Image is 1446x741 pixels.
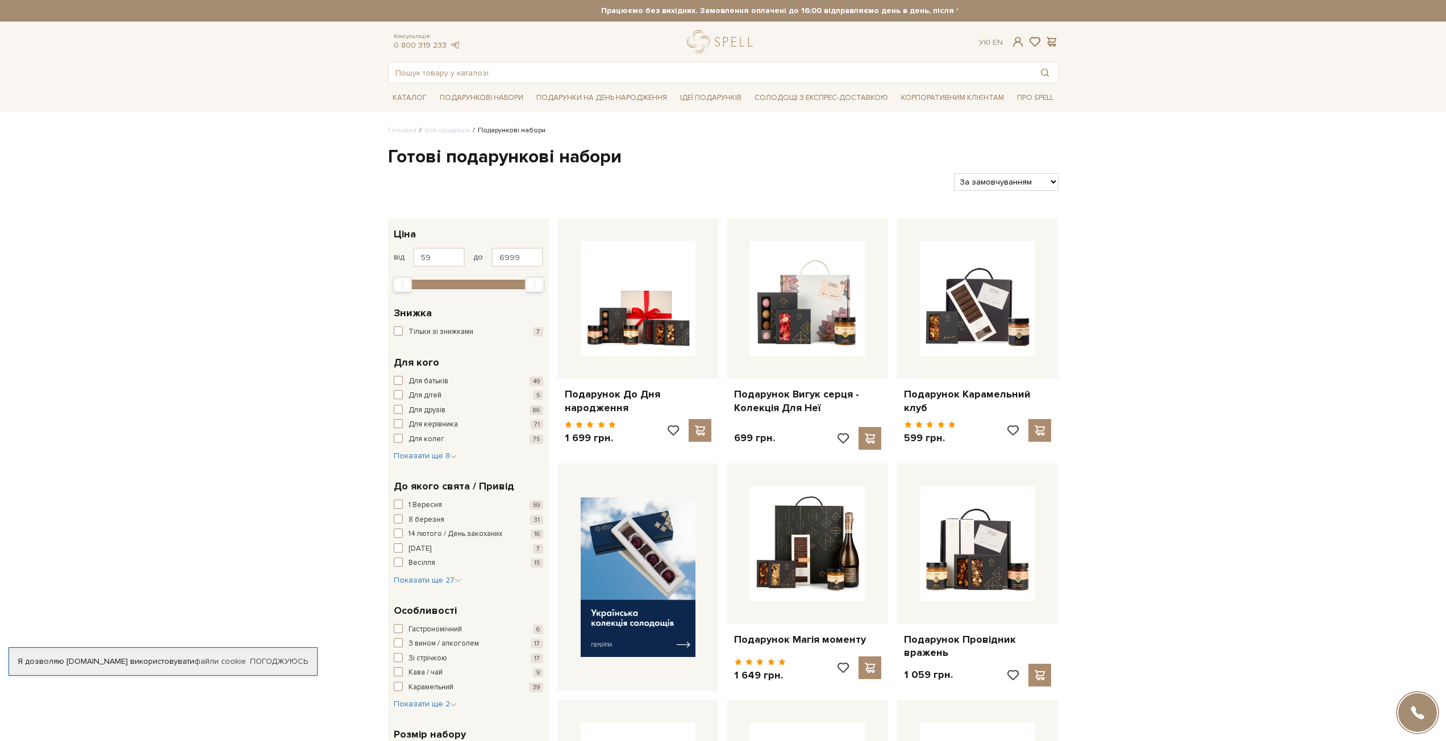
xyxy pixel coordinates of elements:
[389,62,1032,83] input: Пошук товару у каталозі
[734,669,786,682] p: 1 649 грн.
[409,653,447,664] span: Зі стрічкою
[409,514,444,526] span: 8 березня
[491,248,543,267] input: Ціна
[409,543,431,555] span: [DATE]
[409,376,448,387] span: Для батьків
[531,558,543,568] span: 15
[394,376,543,387] button: Для батьків 49
[394,698,457,710] button: Показати ще 2
[1032,62,1058,83] button: Пошук товару у каталозі
[409,624,462,635] span: Гастрономічний
[394,390,543,401] button: Для дітей 5
[409,405,445,416] span: Для друзів
[734,388,881,415] a: Подарунок Вигук серця - Колекція Для Неї
[394,624,543,635] button: Гастрономічний 6
[531,529,543,539] span: 16
[393,277,412,292] div: Min
[533,544,543,554] span: 7
[394,434,543,445] button: Для колег 75
[394,326,543,338] button: Тільки зі знижками 7
[449,40,461,50] a: telegram
[470,125,545,136] li: Подарункові набори
[409,419,458,430] span: Для керівника
[581,497,696,657] img: banner
[409,682,453,693] span: Карамельний
[525,277,544,292] div: Max
[530,434,543,444] span: 75
[530,515,543,525] span: 31
[533,625,543,634] span: 6
[394,638,543,650] button: З вином / алкоголем 17
[531,654,543,663] span: 17
[904,668,953,681] p: 1 059 грн.
[394,419,543,430] button: Для керівника 71
[565,388,712,415] a: Подарунок До Дня народження
[409,500,442,511] span: 1 Вересня
[394,252,405,262] span: від
[409,638,479,650] span: З вином / алкоголем
[904,388,1051,415] a: Подарунок Карамельний клуб
[409,434,444,445] span: Для колег
[904,432,956,445] p: 599 грн.
[897,88,1009,107] a: Корпоративним клієнтам
[394,450,457,462] button: Показати ще 8
[394,305,432,321] span: Знижка
[409,529,502,540] span: 14 лютого / День закоханих
[676,89,746,107] span: Ідеї подарунків
[531,420,543,429] span: 71
[394,500,543,511] button: 1 Вересня 59
[413,248,465,267] input: Ціна
[394,699,457,709] span: Показати ще 2
[687,30,758,53] a: logo
[734,432,775,445] p: 699 грн.
[394,451,457,460] span: Показати ще 8
[394,575,461,586] button: Показати ще 27
[424,126,470,135] a: Вся продукція
[530,405,543,415] span: 86
[394,603,457,618] span: Особливості
[409,667,443,679] span: Кава / чай
[904,633,1051,660] a: Подарунок Провідник вражень
[533,327,543,337] span: 7
[533,391,543,400] span: 5
[529,683,543,692] span: 39
[394,653,543,664] button: Зі стрічкою 17
[394,667,543,679] button: Кава / чай 9
[532,89,672,107] span: Подарунки на День народження
[394,558,543,569] button: Весілля 15
[565,432,616,445] p: 1 699 грн.
[394,405,543,416] button: Для друзів 86
[394,575,461,585] span: Показати ще 27
[533,668,543,677] span: 9
[473,252,483,262] span: до
[394,355,439,370] span: Для кого
[394,227,416,242] span: Ціна
[388,145,1059,169] h1: Готові подарункові набори
[409,390,441,401] span: Для дітей
[394,529,543,540] button: 14 лютого / День закоханих 16
[750,88,893,107] a: Солодощі з експрес-доставкою
[394,479,514,494] span: До якого свята / Привід
[531,639,543,648] span: 17
[394,40,447,50] a: 0 800 319 233
[388,89,431,107] span: Каталог
[993,37,1003,47] a: En
[1012,89,1058,107] span: Про Spell
[394,543,543,555] button: [DATE] 7
[979,37,1003,48] div: Ук
[394,514,543,526] button: 8 березня 31
[409,326,473,338] span: Тільки зі знижками
[489,6,1159,16] strong: Працюємо без вихідних. Замовлення оплачені до 16:00 відправляємо день в день, після 16:00 - насту...
[388,126,416,135] a: Головна
[734,633,881,646] a: Подарунок Магія моменту
[394,33,461,40] span: Консультація:
[250,656,308,667] a: Погоджуюсь
[989,37,990,47] span: |
[530,500,543,510] span: 59
[194,656,246,666] a: файли cookie
[394,682,543,693] button: Карамельний 39
[435,89,528,107] span: Подарункові набори
[9,656,317,667] div: Я дозволяю [DOMAIN_NAME] використовувати
[530,376,543,386] span: 49
[409,558,435,569] span: Весілля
